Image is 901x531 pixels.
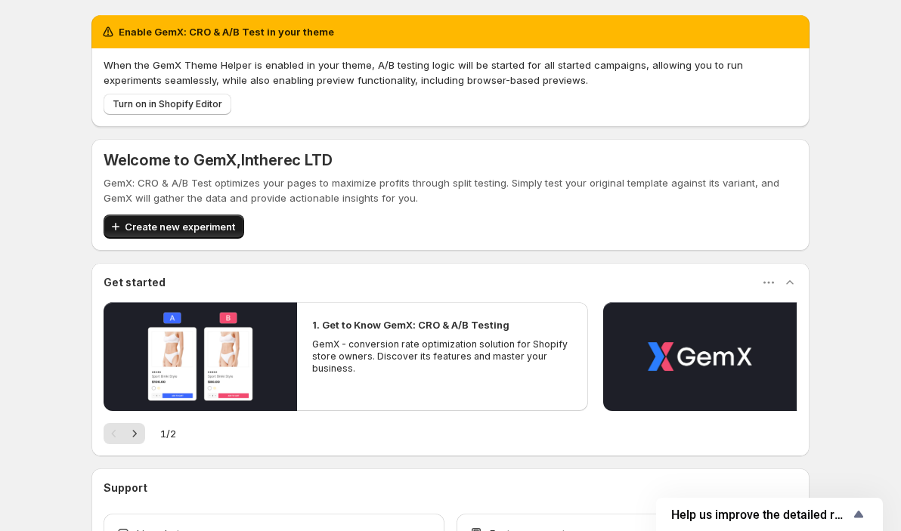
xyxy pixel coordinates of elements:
button: Next [124,423,145,444]
h5: Welcome to GemX [104,151,332,169]
span: Turn on in Shopify Editor [113,98,222,110]
button: Show survey - Help us improve the detailed report for A/B campaigns [671,505,868,523]
h3: Support [104,480,147,495]
span: Help us improve the detailed report for A/B campaigns [671,508,850,522]
button: Turn on in Shopify Editor [104,94,231,115]
h2: Enable GemX: CRO & A/B Test in your theme [119,24,334,39]
p: When the GemX Theme Helper is enabled in your theme, A/B testing logic will be started for all st... [104,57,797,88]
p: GemX - conversion rate optimization solution for Shopify store owners. Discover its features and ... [312,338,572,375]
nav: Pagination [104,423,145,444]
button: Play video [104,302,297,411]
p: GemX: CRO & A/B Test optimizes your pages to maximize profits through split testing. Simply test ... [104,175,797,205]
button: Play video [603,302,797,411]
span: , Intherec LTD [237,151,332,169]
h3: Get started [104,275,166,290]
span: 1 / 2 [160,426,176,441]
span: Create new experiment [125,219,235,234]
h2: 1. Get to Know GemX: CRO & A/B Testing [312,317,509,332]
button: Create new experiment [104,215,244,239]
